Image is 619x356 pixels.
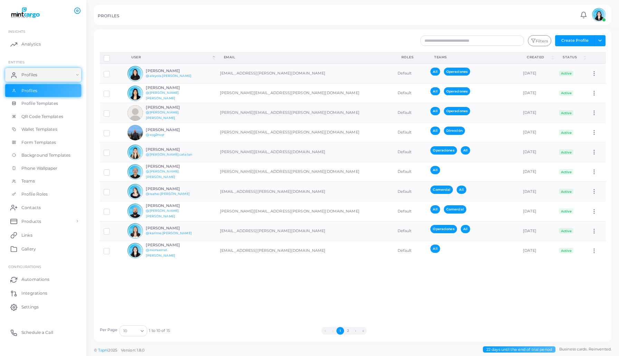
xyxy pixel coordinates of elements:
[5,326,81,339] a: Schedule a Call
[6,7,45,19] img: logo
[430,245,440,253] span: All
[394,241,427,260] td: Default
[430,186,453,194] span: Comercial
[21,191,48,197] span: Profile Roles
[444,205,466,213] span: Comercial
[127,184,143,199] img: avatar
[121,348,145,353] span: Version: 1.8.0
[394,221,427,241] td: Default
[21,100,58,107] span: Profile Templates
[559,346,611,352] span: Business cards. Reinvented.
[430,146,457,154] span: Operaciones
[146,133,164,137] a: @xog2nvqr
[146,248,175,257] a: @monserrat.[PERSON_NAME]
[559,149,573,155] span: Active
[394,103,427,123] td: Default
[216,83,394,103] td: [PERSON_NAME][EMAIL_ADDRESS][PERSON_NAME][DOMAIN_NAME]
[5,136,81,149] a: Form Templates
[5,286,81,300] a: Integrations
[5,123,81,136] a: Wallet Templates
[21,88,37,94] span: Profiles
[146,128,197,132] h6: [PERSON_NAME]
[344,327,352,335] button: Go to page 2
[430,107,440,115] span: All
[127,243,143,258] img: avatar
[444,87,470,95] span: Operaciones
[149,328,170,334] span: 1 to 10 of 15
[359,327,367,335] button: Go to last page
[519,162,555,182] td: [DATE]
[559,90,573,96] span: Active
[444,107,470,115] span: Operaciones
[483,346,555,353] span: 22 days until the end of trial period
[5,242,81,256] a: Gallery
[519,83,555,103] td: [DATE]
[146,152,192,156] a: @[PERSON_NAME].catalan
[444,68,470,76] span: Operaciones
[519,241,555,260] td: [DATE]
[563,55,582,60] div: Status
[146,164,197,169] h6: [PERSON_NAME]
[559,110,573,116] span: Active
[146,105,197,110] h6: [PERSON_NAME]
[394,182,427,201] td: Default
[559,71,573,76] span: Active
[21,329,53,336] span: Schedule a Call
[555,35,594,46] button: Create Profile
[559,228,573,234] span: Active
[430,166,440,174] span: All
[146,226,197,230] h6: [PERSON_NAME]
[401,55,419,60] div: Roles
[559,248,573,253] span: Active
[394,83,427,103] td: Default
[21,232,32,238] span: Links
[519,103,555,123] td: [DATE]
[127,223,143,239] img: avatar
[127,66,143,81] img: avatar
[336,327,344,335] button: Go to page 1
[528,35,551,46] button: Filters
[146,204,197,208] h6: [PERSON_NAME]
[444,127,465,135] span: Dirección
[519,201,555,221] td: [DATE]
[131,55,211,60] div: User
[592,8,606,22] img: avatar
[216,123,394,142] td: [PERSON_NAME][EMAIL_ADDRESS][PERSON_NAME][DOMAIN_NAME]
[98,348,108,353] a: Tapni
[21,304,39,310] span: Settings
[216,142,394,162] td: [PERSON_NAME][EMAIL_ADDRESS][DOMAIN_NAME]
[394,123,427,142] td: Default
[127,105,143,121] img: avatar
[127,204,143,219] img: avatar
[128,327,138,335] input: Search for option
[5,68,81,82] a: Profiles
[430,87,440,95] span: All
[519,221,555,241] td: [DATE]
[394,162,427,182] td: Default
[461,225,470,233] span: All
[5,84,81,97] a: Profiles
[430,225,457,233] span: Operaciones
[216,162,394,182] td: [PERSON_NAME][EMAIL_ADDRESS][PERSON_NAME][DOMAIN_NAME]
[430,127,440,135] span: All
[224,55,386,60] div: Email
[519,182,555,201] td: [DATE]
[352,327,359,335] button: Go to next page
[394,142,427,162] td: Default
[5,97,81,110] a: Profile Templates
[94,347,144,353] span: ©
[127,125,143,140] img: avatar
[216,241,394,260] td: [EMAIL_ADDRESS][PERSON_NAME][DOMAIN_NAME]
[21,126,57,132] span: Wallet Templates
[100,52,124,63] th: Row-selection
[519,123,555,142] td: [DATE]
[21,113,63,120] span: QR Code Templates
[5,37,81,51] a: Analytics
[559,169,573,175] span: Active
[590,8,608,22] a: avatar
[5,149,81,162] a: Background Templates
[146,231,191,235] a: @karime.[PERSON_NAME]
[461,146,470,154] span: All
[8,29,25,33] span: INSIGHTS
